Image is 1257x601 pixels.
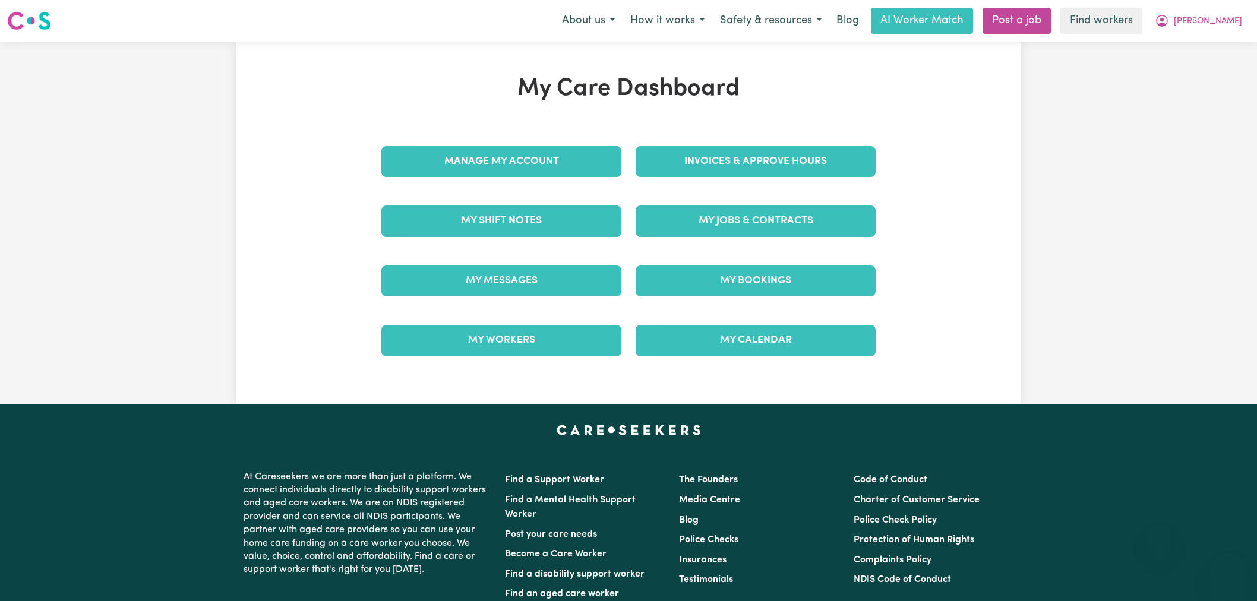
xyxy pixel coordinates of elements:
[679,475,738,485] a: The Founders
[983,8,1051,34] a: Post a job
[554,8,623,33] button: About us
[381,265,621,296] a: My Messages
[854,495,980,505] a: Charter of Customer Service
[1148,525,1171,549] iframe: Close message
[679,515,699,525] a: Blog
[244,466,491,581] p: At Careseekers we are more than just a platform. We connect individuals directly to disability su...
[636,325,876,356] a: My Calendar
[374,75,883,103] h1: My Care Dashboard
[1147,8,1250,33] button: My Account
[381,325,621,356] a: My Workers
[679,575,733,584] a: Testimonials
[871,8,973,34] a: AI Worker Match
[7,10,51,31] img: Careseekers logo
[1209,553,1247,591] iframe: Button to launch messaging window
[1174,15,1242,28] span: [PERSON_NAME]
[854,475,927,485] a: Code of Conduct
[829,8,866,34] a: Blog
[557,425,701,435] a: Careseekers home page
[505,530,597,539] a: Post your care needs
[854,575,951,584] a: NDIS Code of Conduct
[636,265,876,296] a: My Bookings
[636,205,876,236] a: My Jobs & Contracts
[7,7,51,34] a: Careseekers logo
[505,495,636,519] a: Find a Mental Health Support Worker
[1060,8,1142,34] a: Find workers
[679,535,738,545] a: Police Checks
[505,570,645,579] a: Find a disability support worker
[854,535,974,545] a: Protection of Human Rights
[636,146,876,177] a: Invoices & Approve Hours
[623,8,712,33] button: How it works
[679,555,727,565] a: Insurances
[854,555,931,565] a: Complaints Policy
[381,205,621,236] a: My Shift Notes
[712,8,829,33] button: Safety & resources
[505,475,604,485] a: Find a Support Worker
[505,589,619,599] a: Find an aged care worker
[679,495,740,505] a: Media Centre
[854,515,937,525] a: Police Check Policy
[505,549,607,559] a: Become a Care Worker
[381,146,621,177] a: Manage My Account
